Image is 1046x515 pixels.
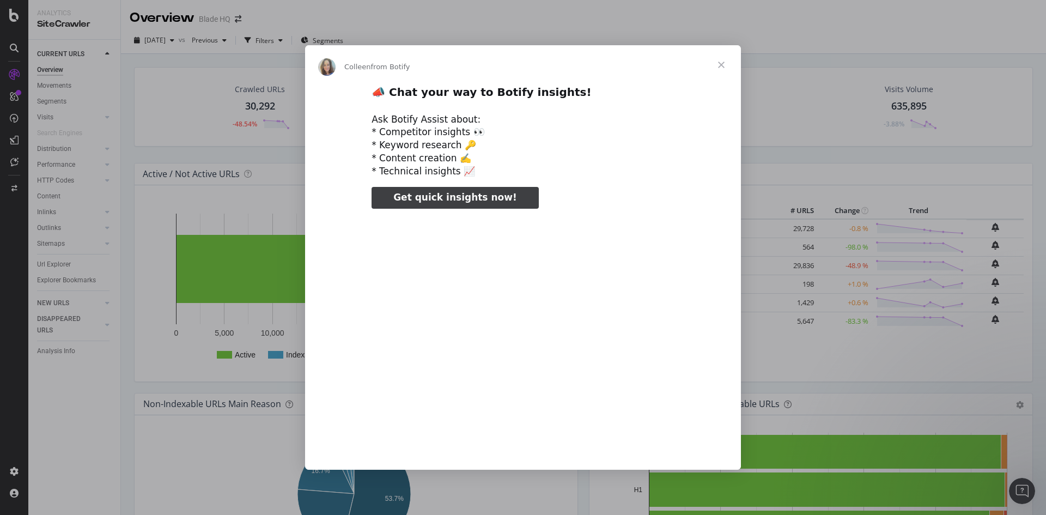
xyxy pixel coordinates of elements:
[702,45,741,84] span: Close
[372,187,538,209] a: Get quick insights now!
[371,63,410,71] span: from Botify
[393,192,516,203] span: Get quick insights now!
[318,58,336,76] img: Profile image for Colleen
[372,85,674,105] h2: 📣 Chat your way to Botify insights!
[344,63,371,71] span: Colleen
[372,113,674,178] div: Ask Botify Assist about: * Competitor insights 👀 * Keyword research 🔑 * Content creation ✍️ * Tec...
[296,218,750,445] video: Play video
